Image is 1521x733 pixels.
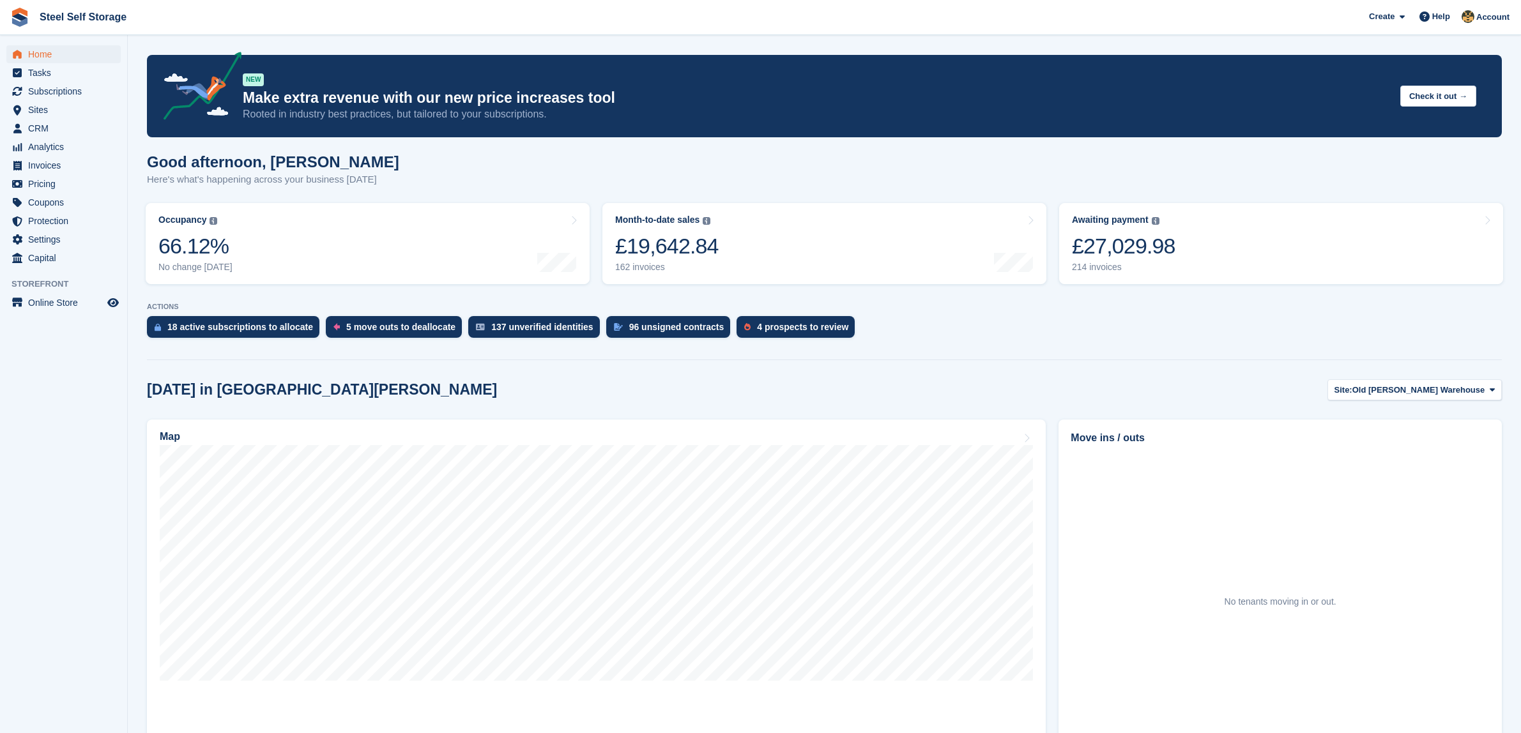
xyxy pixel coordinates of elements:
[6,101,121,119] a: menu
[468,316,606,344] a: 137 unverified identities
[28,64,105,82] span: Tasks
[1432,10,1450,23] span: Help
[28,156,105,174] span: Invoices
[28,230,105,248] span: Settings
[28,249,105,267] span: Capital
[1071,430,1490,446] h2: Move ins / outs
[210,217,217,225] img: icon-info-grey-7440780725fd019a000dd9b08b2336e03edf1995a4989e88bcd33f0948082b44.svg
[1072,262,1175,273] div: 214 invoices
[1225,595,1336,608] div: No tenants moving in or out.
[28,294,105,312] span: Online Store
[28,175,105,193] span: Pricing
[28,45,105,63] span: Home
[158,233,233,259] div: 66.12%
[105,295,121,310] a: Preview store
[1152,217,1159,225] img: icon-info-grey-7440780725fd019a000dd9b08b2336e03edf1995a4989e88bcd33f0948082b44.svg
[147,172,399,187] p: Here's what's happening across your business [DATE]
[155,323,161,331] img: active_subscription_to_allocate_icon-d502201f5373d7db506a760aba3b589e785aa758c864c3986d89f69b8ff3...
[6,82,121,100] a: menu
[1400,86,1476,107] button: Check it out →
[28,119,105,137] span: CRM
[737,316,861,344] a: 4 prospects to review
[614,323,623,331] img: contract_signature_icon-13c848040528278c33f63329250d36e43548de30e8caae1d1a13099fd9432cc5.svg
[147,316,326,344] a: 18 active subscriptions to allocate
[6,193,121,211] a: menu
[11,278,127,291] span: Storefront
[10,8,29,27] img: stora-icon-8386f47178a22dfd0bd8f6a31ec36ba5ce8667c1dd55bd0f319d3a0aa187defe.svg
[28,193,105,211] span: Coupons
[1059,203,1503,284] a: Awaiting payment £27,029.98 214 invoices
[243,73,264,86] div: NEW
[615,215,699,225] div: Month-to-date sales
[346,322,455,332] div: 5 move outs to deallocate
[6,294,121,312] a: menu
[6,138,121,156] a: menu
[602,203,1046,284] a: Month-to-date sales £19,642.84 162 invoices
[1327,379,1502,400] button: Site: Old [PERSON_NAME] Warehouse
[28,82,105,100] span: Subscriptions
[326,316,468,344] a: 5 move outs to deallocate
[615,233,719,259] div: £19,642.84
[6,156,121,174] a: menu
[1334,384,1352,397] span: Site:
[243,107,1390,121] p: Rooted in industry best practices, but tailored to your subscriptions.
[1072,215,1149,225] div: Awaiting payment
[757,322,848,332] div: 4 prospects to review
[160,431,180,442] h2: Map
[333,323,340,331] img: move_outs_to_deallocate_icon-f764333ba52eb49d3ac5e1228854f67142a1ed5810a6f6cc68b1a99e826820c5.svg
[28,101,105,119] span: Sites
[167,322,313,332] div: 18 active subscriptions to allocate
[6,230,121,248] a: menu
[6,64,121,82] a: menu
[153,52,242,125] img: price-adjustments-announcement-icon-8257ccfd72463d97f412b2fc003d46551f7dbcb40ab6d574587a9cd5c0d94...
[6,175,121,193] a: menu
[6,212,121,230] a: menu
[629,322,724,332] div: 96 unsigned contracts
[158,215,206,225] div: Occupancy
[1369,10,1395,23] span: Create
[147,153,399,170] h1: Good afternoon, [PERSON_NAME]
[1072,233,1175,259] div: £27,029.98
[147,381,497,398] h2: [DATE] in [GEOGRAPHIC_DATA][PERSON_NAME]
[491,322,593,332] div: 137 unverified identities
[158,262,233,273] div: No change [DATE]
[1476,11,1510,24] span: Account
[146,203,590,284] a: Occupancy 66.12% No change [DATE]
[615,262,719,273] div: 162 invoices
[1352,384,1485,397] span: Old [PERSON_NAME] Warehouse
[6,45,121,63] a: menu
[744,323,751,331] img: prospect-51fa495bee0391a8d652442698ab0144808aea92771e9ea1ae160a38d050c398.svg
[28,138,105,156] span: Analytics
[34,6,132,27] a: Steel Self Storage
[147,303,1502,311] p: ACTIONS
[28,212,105,230] span: Protection
[243,89,1390,107] p: Make extra revenue with our new price increases tool
[6,249,121,267] a: menu
[476,323,485,331] img: verify_identity-adf6edd0f0f0b5bbfe63781bf79b02c33cf7c696d77639b501bdc392416b5a36.svg
[6,119,121,137] a: menu
[606,316,737,344] a: 96 unsigned contracts
[703,217,710,225] img: icon-info-grey-7440780725fd019a000dd9b08b2336e03edf1995a4989e88bcd33f0948082b44.svg
[1462,10,1474,23] img: James Steel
